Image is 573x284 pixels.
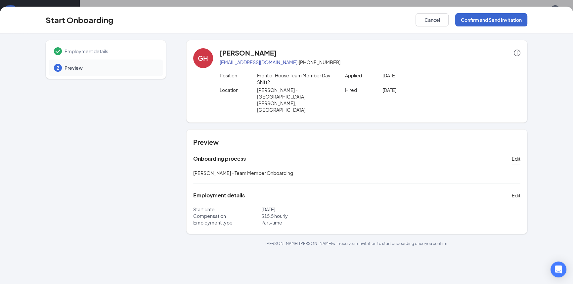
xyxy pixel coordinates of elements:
[257,72,332,85] p: Front of House Team Member Day Shift2
[65,64,156,71] span: Preview
[512,192,520,199] span: Edit
[220,72,257,79] p: Position
[512,190,520,201] button: Edit
[65,48,156,55] span: Employment details
[382,87,458,93] p: [DATE]
[193,138,520,147] h4: Preview
[512,155,520,162] span: Edit
[54,47,62,55] svg: Checkmark
[220,59,297,65] a: [EMAIL_ADDRESS][DOMAIN_NAME]
[46,14,113,25] h3: Start Onboarding
[261,213,357,219] p: $ 15.5 hourly
[57,64,59,71] span: 2
[193,155,246,162] h5: Onboarding process
[193,206,261,213] p: Start date
[455,13,527,26] button: Confirm and Send Invitation
[514,50,520,56] span: info-circle
[416,13,449,26] button: Cancel
[345,87,383,93] p: Hired
[512,153,520,164] button: Edit
[198,54,208,63] div: GH
[193,219,261,226] p: Employment type
[257,87,332,113] p: [PERSON_NAME] - [GEOGRAPHIC_DATA][PERSON_NAME], [GEOGRAPHIC_DATA]
[220,48,277,58] h4: [PERSON_NAME]
[551,262,566,277] div: Open Intercom Messenger
[186,241,527,246] p: [PERSON_NAME] [PERSON_NAME] will receive an invitation to start onboarding once you confirm.
[382,72,458,79] p: [DATE]
[261,219,357,226] p: Part-time
[345,72,383,79] p: Applied
[193,170,293,176] span: [PERSON_NAME] - Team Member Onboarding
[193,192,245,199] h5: Employment details
[220,59,520,65] p: · [PHONE_NUMBER]
[261,206,357,213] p: [DATE]
[193,213,261,219] p: Compensation
[220,87,257,93] p: Location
